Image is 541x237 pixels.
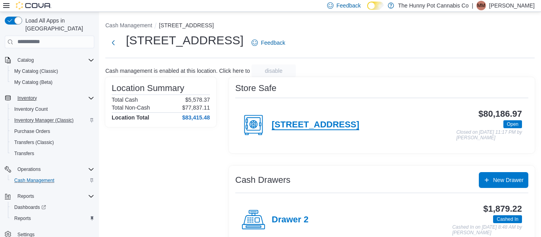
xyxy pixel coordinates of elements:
[11,203,94,212] span: Dashboards
[11,104,51,114] a: Inventory Count
[8,77,97,88] button: My Catalog (Beta)
[14,215,31,222] span: Reports
[105,22,152,28] button: Cash Management
[14,191,94,201] span: Reports
[479,172,528,188] button: New Drawer
[17,95,37,101] span: Inventory
[182,104,210,111] p: $77,837.11
[14,165,94,174] span: Operations
[2,55,97,66] button: Catalog
[8,213,97,224] button: Reports
[11,138,57,147] a: Transfers (Classic)
[16,2,51,9] img: Cova
[11,127,53,136] a: Purchase Orders
[272,120,359,130] h4: [STREET_ADDRESS]
[265,67,282,75] span: disable
[14,93,40,103] button: Inventory
[159,22,213,28] button: [STREET_ADDRESS]
[11,214,94,223] span: Reports
[11,66,94,76] span: My Catalog (Classic)
[14,93,94,103] span: Inventory
[11,104,94,114] span: Inventory Count
[11,127,94,136] span: Purchase Orders
[2,93,97,104] button: Inventory
[14,128,50,135] span: Purchase Orders
[11,214,34,223] a: Reports
[17,166,41,173] span: Operations
[14,150,34,157] span: Transfers
[11,116,94,125] span: Inventory Manager (Classic)
[105,68,250,74] p: Cash management is enabled at this location. Click here to
[182,114,210,121] h4: $83,415.48
[112,97,138,103] h6: Total Cash
[398,1,469,10] p: The Hunny Pot Cannabis Co
[126,32,244,48] h1: [STREET_ADDRESS]
[14,68,58,74] span: My Catalog (Classic)
[261,39,285,47] span: Feedback
[112,83,184,93] h3: Location Summary
[507,121,518,128] span: Open
[235,83,276,93] h3: Store Safe
[14,139,54,146] span: Transfers (Classic)
[22,17,94,32] span: Load All Apps in [GEOGRAPHIC_DATA]
[17,193,34,199] span: Reports
[112,114,149,121] h4: Location Total
[248,35,288,51] a: Feedback
[8,148,97,159] button: Transfers
[8,115,97,126] button: Inventory Manager (Classic)
[8,202,97,213] a: Dashboards
[14,55,94,65] span: Catalog
[2,191,97,202] button: Reports
[14,191,37,201] button: Reports
[185,97,210,103] p: $5,578.37
[452,225,522,235] p: Cashed In on [DATE] 8:48 AM by [PERSON_NAME]
[11,138,94,147] span: Transfers (Classic)
[489,1,535,10] p: [PERSON_NAME]
[235,175,290,185] h3: Cash Drawers
[8,66,97,77] button: My Catalog (Classic)
[2,164,97,175] button: Operations
[8,104,97,115] button: Inventory Count
[483,204,522,214] h3: $1,879.22
[11,149,37,158] a: Transfers
[8,137,97,148] button: Transfers (Classic)
[472,1,473,10] p: |
[337,2,361,9] span: Feedback
[17,57,34,63] span: Catalog
[11,203,49,212] a: Dashboards
[11,176,57,185] a: Cash Management
[14,204,46,210] span: Dashboards
[456,130,522,140] p: Closed on [DATE] 11:17 PM by [PERSON_NAME]
[14,79,53,85] span: My Catalog (Beta)
[478,109,522,119] h3: $80,186.97
[11,78,94,87] span: My Catalog (Beta)
[11,176,94,185] span: Cash Management
[8,175,97,186] button: Cash Management
[14,55,37,65] button: Catalog
[251,64,296,77] button: disable
[493,215,522,223] span: Cashed In
[497,216,518,223] span: Cashed In
[14,177,54,184] span: Cash Management
[367,2,384,10] input: Dark Mode
[8,126,97,137] button: Purchase Orders
[503,120,522,128] span: Open
[105,35,121,51] button: Next
[272,215,309,225] h4: Drawer 2
[493,176,524,184] span: New Drawer
[11,116,77,125] a: Inventory Manager (Classic)
[112,104,150,111] h6: Total Non-Cash
[11,149,94,158] span: Transfers
[14,165,44,174] button: Operations
[477,1,485,10] span: MM
[476,1,486,10] div: Matthew MacPherson
[11,78,56,87] a: My Catalog (Beta)
[14,106,48,112] span: Inventory Count
[105,21,535,31] nav: An example of EuiBreadcrumbs
[14,117,74,123] span: Inventory Manager (Classic)
[11,66,61,76] a: My Catalog (Classic)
